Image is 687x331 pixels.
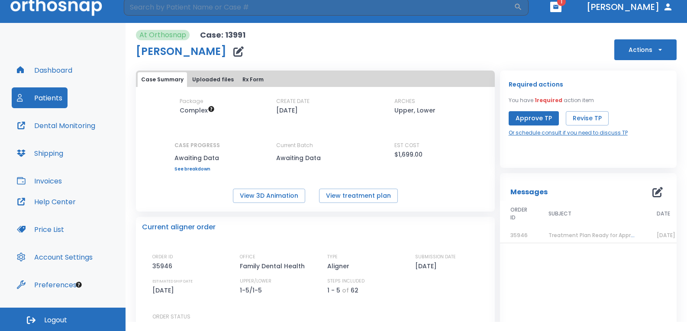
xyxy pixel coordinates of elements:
[152,313,489,321] p: ORDER STATUS
[233,189,305,203] button: View 3D Animation
[174,141,220,149] p: CASE PROGRESS
[240,261,308,271] p: Family Dental Health
[319,189,398,203] button: View treatment plan
[152,261,175,271] p: 35946
[180,106,215,115] span: Up to 50 Steps (100 aligners)
[394,149,423,160] p: $1,699.00
[510,231,528,239] span: 35946
[548,231,644,239] span: Treatment Plan Ready for Approval!
[394,105,435,116] p: Upper, Lower
[44,315,67,325] span: Logout
[415,253,456,261] p: SUBMISSION DATE
[327,261,352,271] p: Aligner
[415,261,440,271] p: [DATE]
[276,153,354,163] p: Awaiting Data
[12,274,82,295] button: Preferences
[139,30,186,40] p: At Orthosnap
[180,97,203,105] p: Package
[657,231,675,239] span: [DATE]
[510,206,528,222] span: ORDER ID
[240,277,271,285] p: UPPER/LOWER
[351,285,358,296] p: 62
[12,143,68,164] button: Shipping
[327,253,338,261] p: TYPE
[327,277,364,285] p: STEPS INCLUDED
[509,96,594,104] p: You have action item
[136,46,226,57] h1: [PERSON_NAME]
[240,253,255,261] p: OFFICE
[138,72,493,87] div: tabs
[657,210,670,218] span: DATE
[327,285,340,296] p: 1 - 5
[174,153,220,163] p: Awaiting Data
[75,281,83,289] div: Tooltip anchor
[12,191,81,212] button: Help Center
[394,141,419,149] p: EST COST
[240,285,265,296] p: 1-5/1-5
[239,72,267,87] button: Rx Form
[200,30,245,40] p: Case: 13991
[189,72,237,87] button: Uploaded files
[276,105,298,116] p: [DATE]
[548,210,571,218] span: SUBJECT
[566,111,609,125] button: Revise TP
[535,96,562,104] span: 1 required
[12,60,77,80] button: Dashboard
[509,111,559,125] button: Approve TP
[276,97,310,105] p: CREATE DATE
[12,87,68,108] button: Patients
[394,97,415,105] p: ARCHES
[12,115,100,136] button: Dental Monitoring
[342,285,349,296] p: of
[510,187,548,197] p: Messages
[509,129,628,137] a: Or schedule consult if you need to discuss TP
[614,39,677,60] button: Actions
[152,285,177,296] p: [DATE]
[12,247,98,267] button: Account Settings
[276,141,354,149] p: Current Batch
[142,222,216,232] p: Current aligner order
[12,219,69,240] button: Price List
[509,79,563,90] p: Required actions
[152,253,173,261] p: ORDER ID
[12,170,67,191] button: Invoices
[174,167,220,172] a: See breakdown
[152,277,193,285] p: ESTIMATED SHIP DATE
[138,72,187,87] button: Case Summary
